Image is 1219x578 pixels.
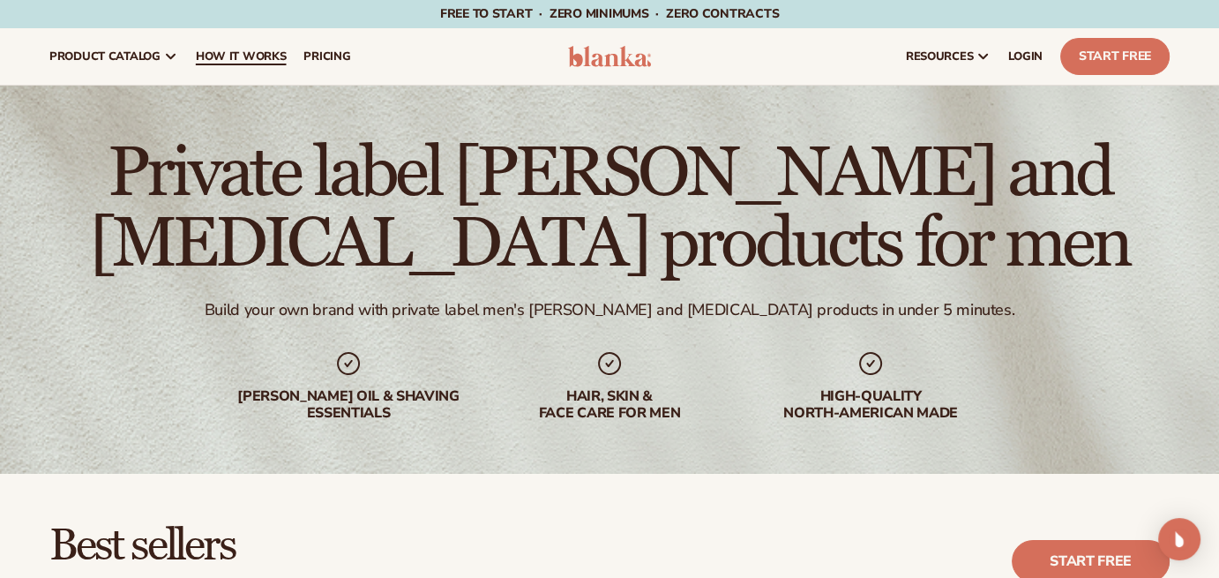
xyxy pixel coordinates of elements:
[440,5,779,22] span: Free to start · ZERO minimums · ZERO contracts
[897,28,999,85] a: resources
[758,388,983,422] div: High-quality North-american made
[49,138,1170,279] h1: Private label [PERSON_NAME] and [MEDICAL_DATA] products for men
[303,49,350,64] span: pricing
[1060,38,1170,75] a: Start Free
[205,300,1014,320] div: Build your own brand with private label men's [PERSON_NAME] and [MEDICAL_DATA] products in under ...
[497,388,722,422] div: hair, skin & face care for men
[568,46,651,67] img: logo
[999,28,1051,85] a: LOGIN
[295,28,359,85] a: pricing
[236,388,461,422] div: [PERSON_NAME] oil & shaving essentials
[1008,49,1043,64] span: LOGIN
[906,49,973,64] span: resources
[187,28,295,85] a: How It Works
[49,49,161,64] span: product catalog
[41,28,187,85] a: product catalog
[1158,518,1200,560] div: Open Intercom Messenger
[49,523,741,570] h2: Best sellers
[196,49,287,64] span: How It Works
